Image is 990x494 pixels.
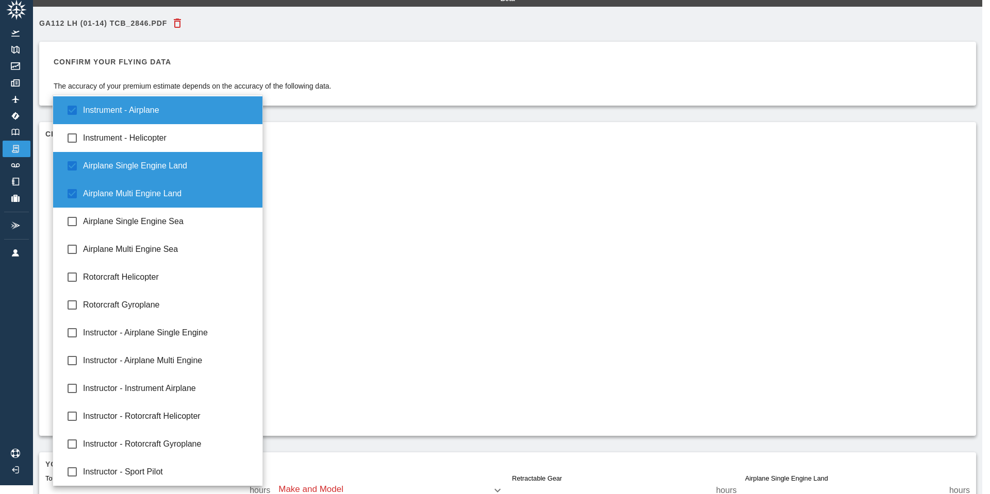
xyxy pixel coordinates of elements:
[83,132,254,144] span: Instrument - Helicopter
[83,466,254,478] span: Instructor - Sport Pilot
[83,243,254,255] span: Airplane Multi Engine Sea
[83,410,254,422] span: Instructor - Rotorcraft Helicopter
[83,354,254,367] span: Instructor - Airplane Multi Engine
[83,160,254,172] span: Airplane Single Engine Land
[83,382,254,395] span: Instructor - Instrument Airplane
[83,188,254,200] span: Airplane Multi Engine Land
[83,215,254,228] span: Airplane Single Engine Sea
[83,438,254,450] span: Instructor - Rotorcraft Gyroplane
[83,104,254,116] span: Instrument - Airplane
[83,299,254,311] span: Rotorcraft Gyroplane
[83,327,254,339] span: Instructor - Airplane Single Engine
[83,271,254,283] span: Rotorcraft Helicopter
